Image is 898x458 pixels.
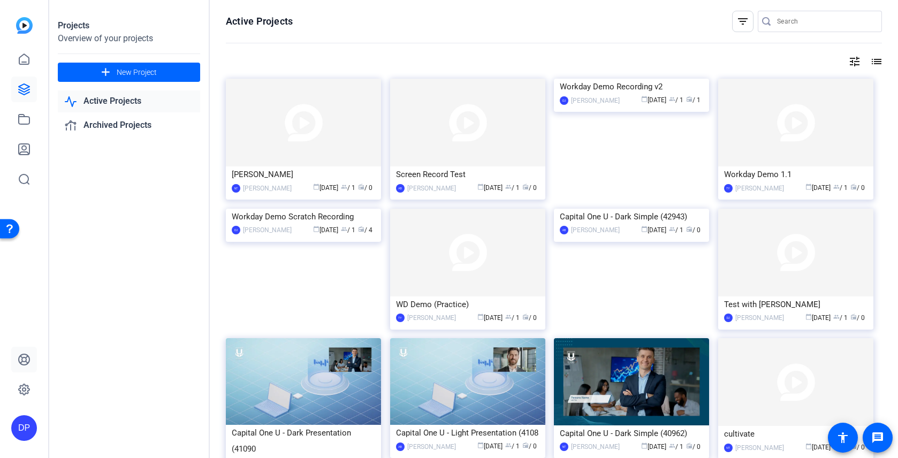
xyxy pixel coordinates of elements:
[805,444,831,451] span: [DATE]
[735,442,784,453] div: [PERSON_NAME]
[243,183,292,194] div: [PERSON_NAME]
[58,19,200,32] div: Projects
[396,296,539,312] div: WD Demo (Practice)
[358,226,372,234] span: / 4
[833,314,840,320] span: group
[669,96,683,104] span: / 1
[560,79,703,95] div: Workday Demo Recording v2
[477,184,503,192] span: [DATE]
[724,296,867,312] div: Test with [PERSON_NAME]
[641,96,666,104] span: [DATE]
[358,184,372,192] span: / 0
[313,226,338,234] span: [DATE]
[313,184,319,190] span: calendar_today
[232,166,375,182] div: [PERSON_NAME]
[522,442,529,448] span: radio
[505,314,512,320] span: group
[522,442,537,450] span: / 0
[641,442,648,449] span: calendar_today
[396,166,539,182] div: Screen Record Test
[805,443,812,449] span: calendar_today
[850,314,865,322] span: / 0
[686,442,692,449] span: radio
[58,114,200,136] a: Archived Projects
[396,442,405,451] div: AB
[560,209,703,225] div: Capital One U - Dark Simple (42943)
[833,314,848,322] span: / 1
[641,226,648,232] span: calendar_today
[505,184,512,190] span: group
[341,184,355,192] span: / 1
[11,415,37,441] div: DP
[871,431,884,444] mat-icon: message
[805,314,831,322] span: [DATE]
[833,184,840,190] span: group
[869,55,882,68] mat-icon: list
[505,442,512,448] span: group
[522,314,537,322] span: / 0
[805,314,812,320] span: calendar_today
[358,226,364,232] span: radio
[477,442,484,448] span: calendar_today
[669,226,675,232] span: group
[735,312,784,323] div: [PERSON_NAME]
[313,184,338,192] span: [DATE]
[836,431,849,444] mat-icon: accessibility
[669,96,675,102] span: group
[850,314,857,320] span: radio
[58,90,200,112] a: Active Projects
[341,184,347,190] span: group
[686,226,701,234] span: / 0
[407,183,456,194] div: [PERSON_NAME]
[232,184,240,193] div: NT
[477,314,503,322] span: [DATE]
[522,184,537,192] span: / 0
[232,226,240,234] div: DJ
[669,226,683,234] span: / 1
[724,426,867,442] div: cultivate
[669,442,675,449] span: group
[686,96,701,104] span: / 1
[313,226,319,232] span: calendar_today
[560,96,568,105] div: DJ
[777,15,873,28] input: Search
[571,225,620,235] div: [PERSON_NAME]
[735,183,784,194] div: [PERSON_NAME]
[560,425,703,441] div: Capital One U - Dark Simple (40962)
[724,314,733,322] div: DJ
[686,226,692,232] span: radio
[16,17,33,34] img: blue-gradient.svg
[477,442,503,450] span: [DATE]
[571,95,620,106] div: [PERSON_NAME]
[724,444,733,452] div: NT
[686,96,692,102] span: radio
[724,184,733,193] div: TY
[58,32,200,45] div: Overview of your projects
[805,184,812,190] span: calendar_today
[396,314,405,322] div: TY
[641,443,666,451] span: [DATE]
[243,225,292,235] div: [PERSON_NAME]
[833,184,848,192] span: / 1
[358,184,364,190] span: radio
[226,15,293,28] h1: Active Projects
[505,442,520,450] span: / 1
[505,314,520,322] span: / 1
[505,184,520,192] span: / 1
[669,443,683,451] span: / 1
[736,15,749,28] mat-icon: filter_list
[407,441,456,452] div: [PERSON_NAME]
[407,312,456,323] div: [PERSON_NAME]
[396,184,405,193] div: AB
[396,425,539,441] div: Capital One U - Light Presentation (4108
[641,96,648,102] span: calendar_today
[805,184,831,192] span: [DATE]
[477,314,484,320] span: calendar_today
[477,184,484,190] span: calendar_today
[686,443,701,451] span: / 0
[850,184,865,192] span: / 0
[341,226,355,234] span: / 1
[560,226,568,234] div: AB
[641,226,666,234] span: [DATE]
[848,55,861,68] mat-icon: tune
